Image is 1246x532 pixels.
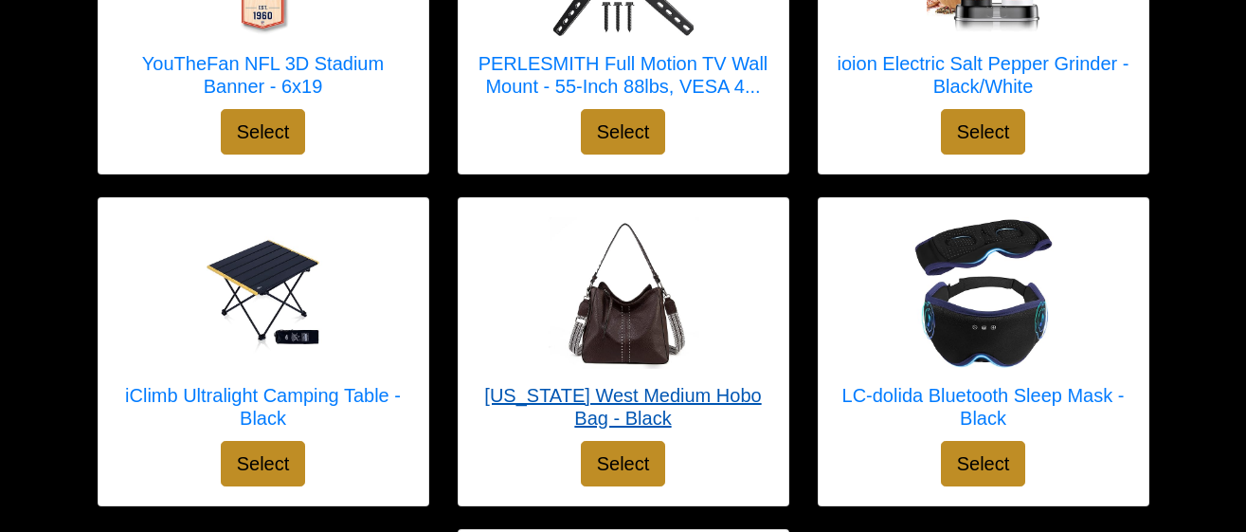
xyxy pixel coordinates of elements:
[221,109,306,155] button: Select
[478,217,769,441] a: Montana West Medium Hobo Bag - Black [US_STATE] West Medium Hobo Bag - Black
[908,217,1059,369] img: LC-dolida Bluetooth Sleep Mask - Black
[221,441,306,486] button: Select
[117,384,409,430] h5: iClimb Ultralight Camping Table - Black
[581,109,666,155] button: Select
[581,441,666,486] button: Select
[117,52,409,98] h5: YouTheFan NFL 3D Stadium Banner - 6x19
[941,441,1026,486] button: Select
[478,52,769,98] h5: PERLESMITH Full Motion TV Wall Mount - 55-Inch 88lbs, VESA 4...
[478,384,769,430] h5: [US_STATE] West Medium Hobo Bag - Black
[548,217,699,369] img: Montana West Medium Hobo Bag - Black
[117,217,409,441] a: iClimb Ultralight Camping Table - Black iClimb Ultralight Camping Table - Black
[188,217,339,369] img: iClimb Ultralight Camping Table - Black
[941,109,1026,155] button: Select
[838,52,1129,98] h5: ioion Electric Salt Pepper Grinder - Black/White
[838,384,1129,430] h5: LC-dolida Bluetooth Sleep Mask - Black
[838,217,1129,441] a: LC-dolida Bluetooth Sleep Mask - Black LC-dolida Bluetooth Sleep Mask - Black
